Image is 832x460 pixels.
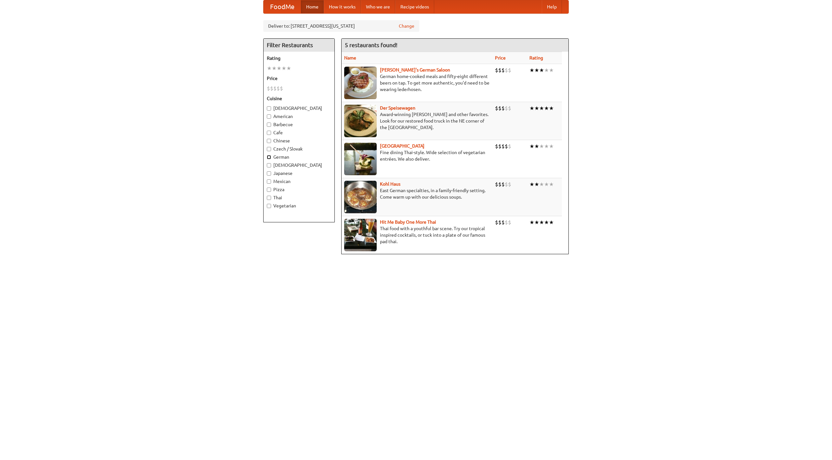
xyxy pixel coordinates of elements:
input: [DEMOGRAPHIC_DATA] [267,106,271,111]
a: Change [399,23,414,29]
li: ★ [544,143,549,150]
label: Thai [267,194,331,201]
label: [DEMOGRAPHIC_DATA] [267,162,331,168]
a: Home [301,0,324,13]
input: American [267,114,271,119]
li: $ [508,105,511,112]
img: esthers.jpg [344,67,377,99]
li: ★ [272,65,277,72]
li: ★ [529,219,534,226]
label: American [267,113,331,120]
li: ★ [549,181,554,188]
li: ★ [544,181,549,188]
label: German [267,154,331,160]
li: ★ [539,67,544,74]
li: $ [505,105,508,112]
a: Kohl Haus [380,181,400,187]
ng-pluralize: 5 restaurants found! [345,42,397,48]
a: [PERSON_NAME]'s German Saloon [380,67,450,72]
input: Barbecue [267,123,271,127]
input: Pizza [267,188,271,192]
li: ★ [277,65,281,72]
li: $ [501,219,505,226]
li: $ [498,105,501,112]
label: Czech / Slovak [267,146,331,152]
li: ★ [534,219,539,226]
li: ★ [267,65,272,72]
input: Mexican [267,179,271,184]
label: Vegetarian [267,203,331,209]
label: Japanese [267,170,331,177]
li: $ [495,67,498,74]
li: $ [508,219,511,226]
li: ★ [544,67,549,74]
img: satay.jpg [344,143,377,175]
li: ★ [529,67,534,74]
label: [DEMOGRAPHIC_DATA] [267,105,331,112]
li: ★ [544,105,549,112]
li: ★ [281,65,286,72]
li: ★ [529,181,534,188]
a: [GEOGRAPHIC_DATA] [380,143,424,149]
li: $ [495,105,498,112]
li: $ [280,85,283,92]
li: $ [495,219,498,226]
li: $ [505,219,508,226]
li: ★ [534,105,539,112]
label: Cafe [267,129,331,136]
li: $ [273,85,277,92]
input: Vegetarian [267,204,271,208]
li: $ [508,181,511,188]
li: ★ [539,219,544,226]
li: $ [498,181,501,188]
img: kohlhaus.jpg [344,181,377,213]
a: Recipe videos [395,0,434,13]
input: Thai [267,196,271,200]
h4: Filter Restaurants [264,39,334,52]
p: German home-cooked meals and fifty-eight different beers on tap. To get more authentic, you'd nee... [344,73,490,93]
li: $ [495,181,498,188]
label: Pizza [267,186,331,193]
li: ★ [549,105,554,112]
p: Fine dining Thai-style. Wide selection of vegetarian entrées. We also deliver. [344,149,490,162]
li: ★ [544,219,549,226]
li: $ [501,143,505,150]
li: $ [498,219,501,226]
a: Price [495,55,506,60]
input: Japanese [267,171,271,176]
img: speisewagen.jpg [344,105,377,137]
li: $ [270,85,273,92]
a: How it works [324,0,361,13]
div: Deliver to: [STREET_ADDRESS][US_STATE] [263,20,419,32]
li: ★ [549,219,554,226]
li: $ [495,143,498,150]
h5: Cuisine [267,95,331,102]
li: ★ [286,65,291,72]
p: Thai food with a youthful bar scene. Try our tropical inspired cocktails, or tuck into a plate of... [344,225,490,245]
li: ★ [539,105,544,112]
li: $ [501,181,505,188]
p: East German specialties, in a family-friendly setting. Come warm up with our delicious soups. [344,187,490,200]
li: ★ [529,143,534,150]
label: Barbecue [267,121,331,128]
a: Name [344,55,356,60]
label: Mexican [267,178,331,185]
li: $ [501,105,505,112]
b: Hit Me Baby One More Thai [380,219,436,225]
a: Who we are [361,0,395,13]
li: $ [508,67,511,74]
li: $ [277,85,280,92]
b: Der Speisewagen [380,105,415,111]
input: Chinese [267,139,271,143]
input: German [267,155,271,159]
p: Award-winning [PERSON_NAME] and other favorites. Look for our restored food truck in the NE corne... [344,111,490,131]
input: Czech / Slovak [267,147,271,151]
img: babythai.jpg [344,219,377,251]
li: $ [267,85,270,92]
h5: Price [267,75,331,82]
li: ★ [529,105,534,112]
li: $ [498,67,501,74]
label: Chinese [267,138,331,144]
